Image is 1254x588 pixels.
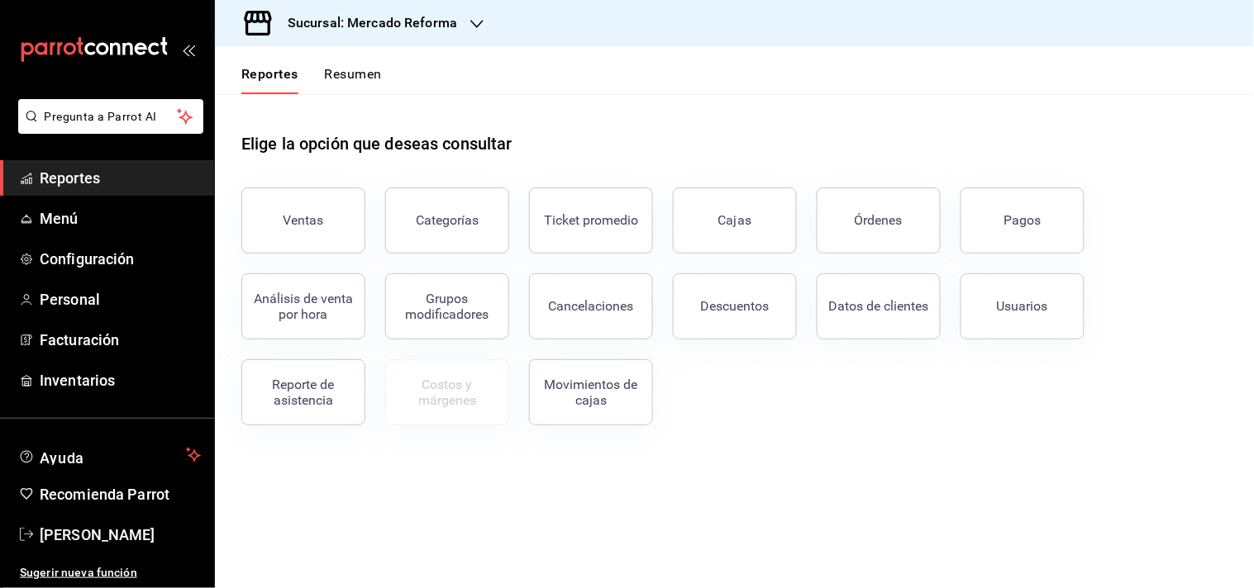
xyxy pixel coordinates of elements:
span: Reportes [40,167,201,189]
span: Ayuda [40,445,179,465]
div: Cajas [718,211,752,230]
div: Ventas [284,212,324,228]
div: Reporte de asistencia [252,377,355,408]
button: Cancelaciones [529,273,653,339]
button: Reportes [241,66,298,94]
div: Costos y márgenes [396,377,498,408]
div: Cancelaciones [549,298,634,314]
h1: Elige la opción que deseas consultar [241,131,513,156]
span: Pregunta a Parrot AI [45,108,178,126]
span: [PERSON_NAME] [40,524,201,546]
button: Pagos [961,187,1085,254]
button: Descuentos [673,273,797,339]
div: Análisis de venta por hora [252,291,355,322]
button: Pregunta a Parrot AI [18,99,203,134]
div: Datos de clientes [829,298,929,314]
a: Cajas [673,187,797,254]
div: Órdenes [855,212,903,228]
button: Usuarios [961,273,1085,339]
span: Sugerir nueva función [20,564,201,581]
button: Resumen [325,66,382,94]
div: Categorías [416,212,479,228]
button: open_drawer_menu [182,43,195,56]
button: Análisis de venta por hora [241,273,365,339]
button: Movimientos de cajas [529,359,653,425]
span: Facturación [40,329,201,351]
h3: Sucursal: Mercado Reforma [274,13,457,33]
div: Movimientos de cajas [540,377,642,408]
button: Ticket promedio [529,187,653,254]
span: Inventarios [40,369,201,391]
button: Categorías [385,187,509,254]
button: Ventas [241,187,365,254]
button: Contrata inventarios para ver este reporte [385,359,509,425]
button: Órdenes [817,187,941,254]
span: Menú [40,207,201,230]
span: Personal [40,288,201,311]
div: navigation tabs [241,66,382,94]
button: Reporte de asistencia [241,359,365,425]
span: Recomienda Parrot [40,483,201,505]
div: Descuentos [701,298,770,314]
div: Ticket promedio [544,212,638,228]
span: Configuración [40,248,201,270]
button: Datos de clientes [817,273,941,339]
div: Grupos modificadores [396,291,498,322]
button: Grupos modificadores [385,273,509,339]
div: Usuarios [997,298,1048,314]
a: Pregunta a Parrot AI [12,120,203,137]
div: Pagos [1004,212,1042,228]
